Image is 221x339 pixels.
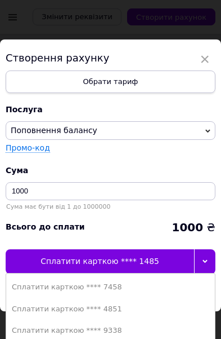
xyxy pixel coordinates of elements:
[12,304,209,314] div: Сплатити карткою **** 4851
[6,71,215,93] a: Обрати тариф
[6,249,194,274] div: Сплатити карткою **** 1485
[83,77,138,87] span: Обрати тариф
[6,51,215,65] div: Створення рахунку
[6,222,85,233] div: Всього до сплати
[12,325,209,336] div: Сплатити карткою **** 9338
[6,143,50,152] label: Промо-код
[172,222,215,233] div: ₴
[6,203,215,210] div: Сума має бути від 1 до 1000000
[6,104,215,116] div: Послуга
[6,165,215,177] div: Cума
[200,50,210,69] span: ×
[172,221,203,234] b: 1000
[6,182,215,200] input: Введіть суму
[12,282,209,292] div: Сплатити карткою **** 7458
